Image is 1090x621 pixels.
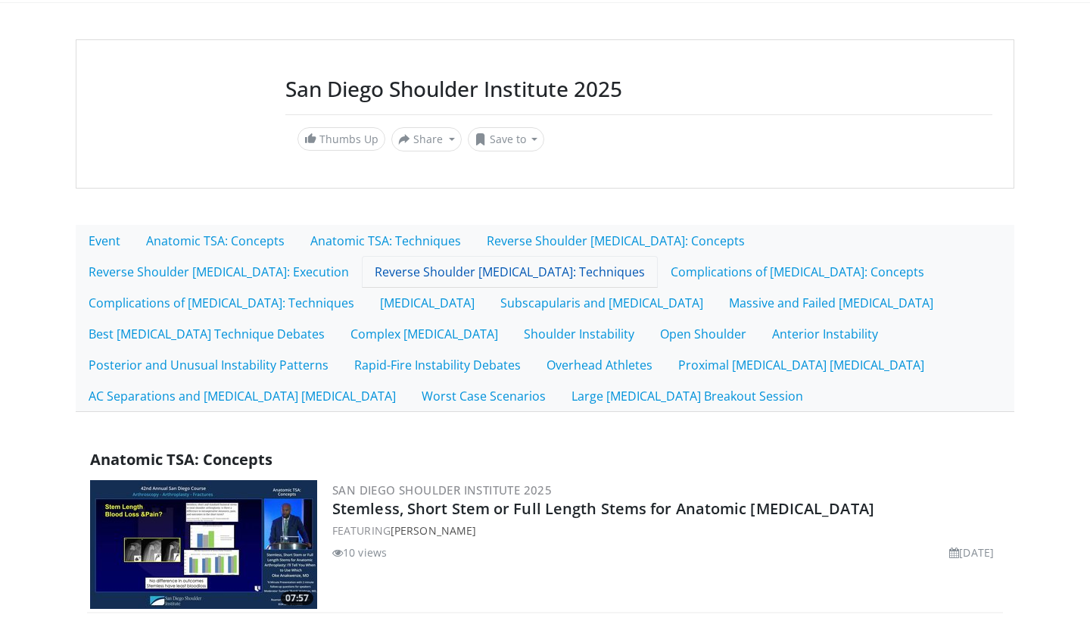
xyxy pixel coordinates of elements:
[338,318,511,350] a: Complex [MEDICAL_DATA]
[534,349,665,381] a: Overhead Athletes
[759,318,891,350] a: Anterior Instability
[297,127,385,151] a: Thumbs Up
[76,380,409,412] a: AC Separations and [MEDICAL_DATA] [MEDICAL_DATA]
[90,480,317,609] img: c45df0a0-ad6f-4335-8fa1-b9fc8415102e.300x170_q85_crop-smart_upscale.jpg
[76,349,341,381] a: Posterior and Unusual Instability Patterns
[658,256,937,288] a: Complications of [MEDICAL_DATA]: Concepts
[391,127,462,151] button: Share
[76,256,362,288] a: Reverse Shoulder [MEDICAL_DATA]: Execution
[949,545,994,560] li: [DATE]
[76,318,338,350] a: Best [MEDICAL_DATA] Technique Debates
[76,225,133,257] a: Event
[391,523,476,538] a: [PERSON_NAME]
[76,287,367,319] a: Complications of [MEDICAL_DATA]: Techniques
[409,380,559,412] a: Worst Case Scenarios
[367,287,487,319] a: [MEDICAL_DATA]
[665,349,937,381] a: Proximal [MEDICAL_DATA] [MEDICAL_DATA]
[281,591,313,605] span: 07:57
[133,225,297,257] a: Anatomic TSA: Concepts
[297,225,474,257] a: Anatomic TSA: Techniques
[487,287,716,319] a: Subscapularis and [MEDICAL_DATA]
[716,287,946,319] a: Massive and Failed [MEDICAL_DATA]
[332,482,552,498] a: San Diego Shoulder Institute 2025
[559,380,816,412] a: Large [MEDICAL_DATA] Breakout Session
[511,318,647,350] a: Shoulder Instability
[332,498,874,519] a: Stemless, Short Stem or Full Length Stems for Anatomic [MEDICAL_DATA]
[90,480,317,609] a: 07:57
[474,225,758,257] a: Reverse Shoulder [MEDICAL_DATA]: Concepts
[332,523,1000,538] div: FEATURING
[647,318,759,350] a: Open Shoulder
[90,449,272,470] span: Anatomic TSA: Concepts
[341,349,534,381] a: Rapid-Fire Instability Debates
[285,76,992,102] h3: San Diego Shoulder Institute 2025
[332,545,387,560] li: 10 views
[362,256,658,288] a: Reverse Shoulder [MEDICAL_DATA]: Techniques
[468,127,545,151] button: Save to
